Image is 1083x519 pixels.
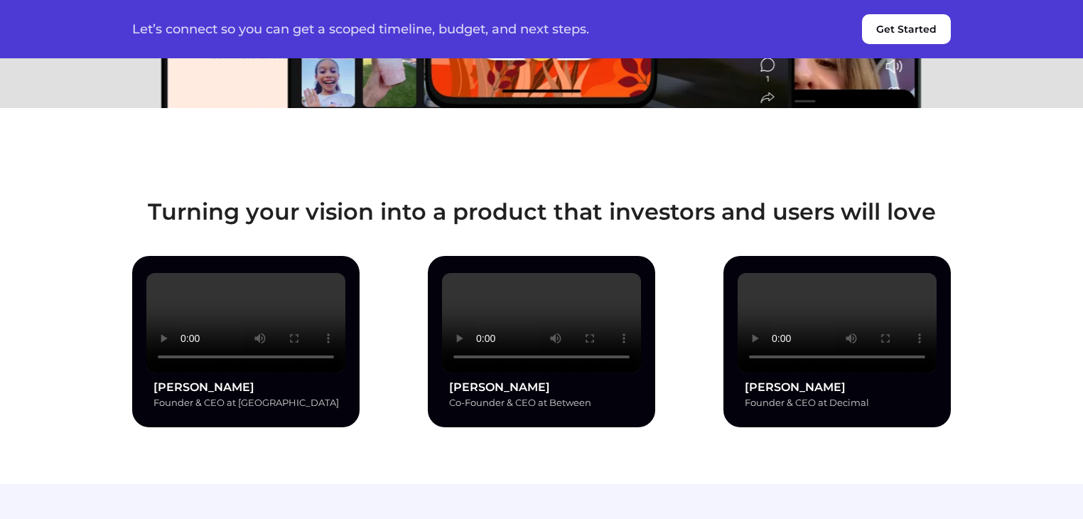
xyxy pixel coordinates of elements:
[132,199,951,225] h3: Turning your vision into a product that investors and users will love
[449,395,641,410] p: Co-Founder & CEO at Between
[153,395,345,410] p: Founder & CEO at [GEOGRAPHIC_DATA]
[132,22,589,36] p: Let’s connect so you can get a scoped timeline, budget, and next steps.
[449,381,641,394] h3: [PERSON_NAME]
[745,395,937,410] p: Founder & CEO at Decimal
[862,14,951,44] button: Get Started
[745,381,937,394] h3: [PERSON_NAME]
[153,381,345,394] h3: [PERSON_NAME]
